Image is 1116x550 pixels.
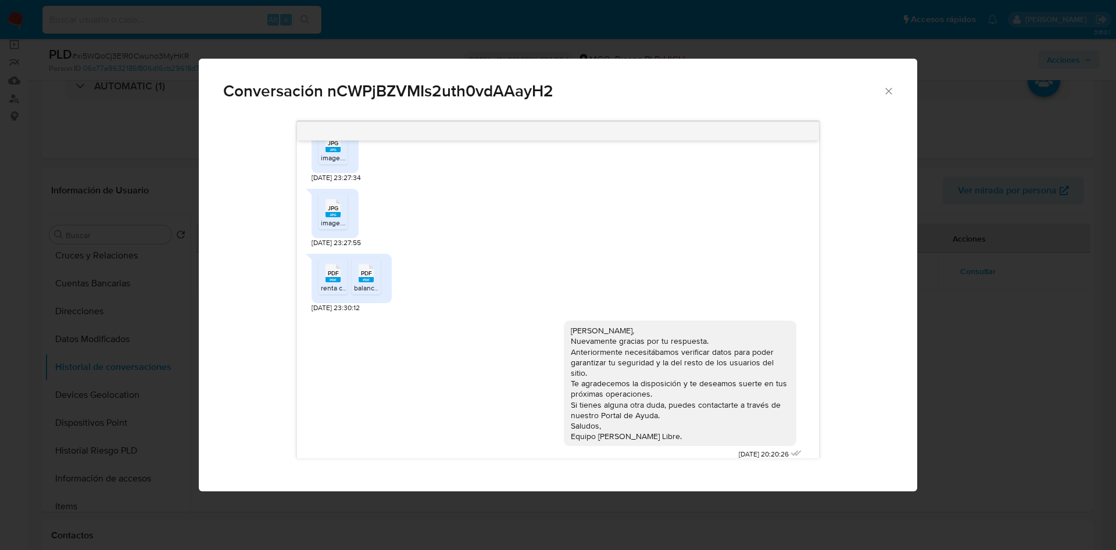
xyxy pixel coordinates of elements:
[354,283,419,293] span: balance 23 car (1).pdf
[199,59,917,492] div: Comunicación
[312,303,360,313] span: [DATE] 23:30:12
[328,139,338,147] span: JPG
[321,153,352,163] span: image.jpg
[883,85,893,96] button: Cerrar
[571,325,789,441] div: [PERSON_NAME], Nuevamente gracias por tu respuesta. Anteriormente necesitábamos verificar datos p...
[328,269,339,277] span: PDF
[361,269,372,277] span: PDF
[321,283,370,293] span: renta car 23.pdf
[321,218,352,228] span: image.jpg
[312,238,361,248] span: [DATE] 23:27:55
[312,173,361,183] span: [DATE] 23:27:34
[223,83,883,99] span: Conversación nCWPjBZVMIs2uth0vdAAayH2
[739,450,789,459] span: [DATE] 20:20:26
[328,204,338,212] span: JPG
